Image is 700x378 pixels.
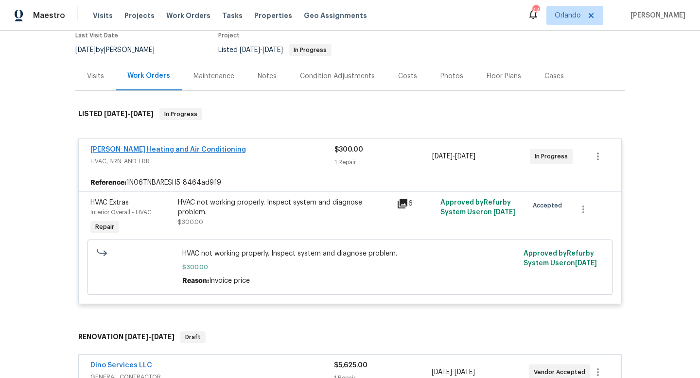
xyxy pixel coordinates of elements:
[222,12,243,19] span: Tasks
[218,47,332,53] span: Listed
[125,333,175,340] span: -
[304,11,367,20] span: Geo Assignments
[300,71,375,81] div: Condition Adjustments
[209,277,250,284] span: Invoice price
[33,11,65,20] span: Maestro
[193,71,234,81] div: Maintenance
[79,174,621,191] div: 1N06TNBARESH5-8464ad9f9
[104,110,154,117] span: -
[262,47,283,53] span: [DATE]
[532,6,539,16] div: 44
[627,11,685,20] span: [PERSON_NAME]
[455,153,475,160] span: [DATE]
[182,277,209,284] span: Reason:
[90,362,152,369] a: Dino Services LLC
[125,333,148,340] span: [DATE]
[524,250,597,267] span: Approved by Refurby System User on
[544,71,564,81] div: Cases
[90,146,246,153] a: [PERSON_NAME] Heating and Air Conditioning
[75,99,625,130] div: LISTED [DATE]-[DATE]In Progress
[75,33,118,38] span: Last Visit Date
[87,71,104,81] div: Visits
[104,110,127,117] span: [DATE]
[575,260,597,267] span: [DATE]
[124,11,155,20] span: Projects
[493,209,515,216] span: [DATE]
[432,153,453,160] span: [DATE]
[90,156,334,166] span: HVAC, BRN_AND_LRR
[432,152,475,161] span: -
[178,219,203,225] span: $300.00
[254,11,292,20] span: Properties
[534,367,589,377] span: Vendor Accepted
[240,47,260,53] span: [DATE]
[181,332,205,342] span: Draft
[218,33,240,38] span: Project
[487,71,521,81] div: Floor Plans
[535,152,572,161] span: In Progress
[178,198,391,217] div: HVAC not working properly. Inspect system and diagnose problem.
[78,331,175,343] h6: RENOVATION
[240,47,283,53] span: -
[182,262,518,272] span: $300.00
[440,71,463,81] div: Photos
[455,369,475,376] span: [DATE]
[90,178,126,188] b: Reference:
[334,146,363,153] span: $300.00
[91,222,118,232] span: Repair
[93,11,113,20] span: Visits
[151,333,175,340] span: [DATE]
[334,362,367,369] span: $5,625.00
[90,199,129,206] span: HVAC Extras
[166,11,210,20] span: Work Orders
[75,47,96,53] span: [DATE]
[258,71,277,81] div: Notes
[397,198,435,209] div: 6
[432,369,452,376] span: [DATE]
[130,110,154,117] span: [DATE]
[440,199,515,216] span: Approved by Refurby System User on
[398,71,417,81] div: Costs
[334,157,432,167] div: 1 Repair
[127,71,170,81] div: Work Orders
[533,201,566,210] span: Accepted
[90,209,152,215] span: Interior Overall - HVAC
[78,108,154,120] h6: LISTED
[290,47,331,53] span: In Progress
[432,367,475,377] span: -
[75,322,625,353] div: RENOVATION [DATE]-[DATE]Draft
[160,109,201,119] span: In Progress
[182,249,518,258] span: HVAC not working properly. Inspect system and diagnose problem.
[555,11,581,20] span: Orlando
[75,44,166,56] div: by [PERSON_NAME]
